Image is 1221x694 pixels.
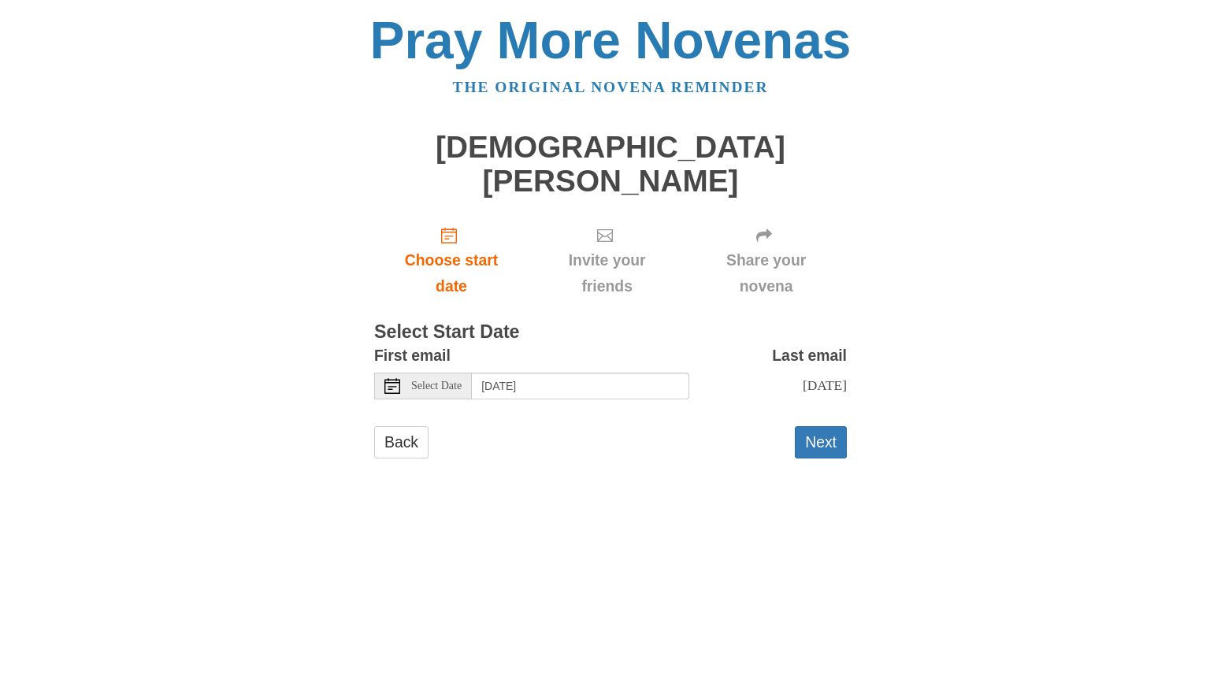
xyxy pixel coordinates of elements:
[374,426,429,458] a: Back
[453,79,769,95] a: The original novena reminder
[529,213,685,307] div: Click "Next" to confirm your start date first.
[374,343,451,369] label: First email
[795,426,847,458] button: Next
[685,213,847,307] div: Click "Next" to confirm your start date first.
[701,247,831,299] span: Share your novena
[803,377,847,393] span: [DATE]
[544,247,670,299] span: Invite your friends
[374,322,847,343] h3: Select Start Date
[390,247,513,299] span: Choose start date
[374,131,847,198] h1: [DEMOGRAPHIC_DATA][PERSON_NAME]
[411,380,462,392] span: Select Date
[772,343,847,369] label: Last email
[374,213,529,307] a: Choose start date
[370,11,852,69] a: Pray More Novenas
